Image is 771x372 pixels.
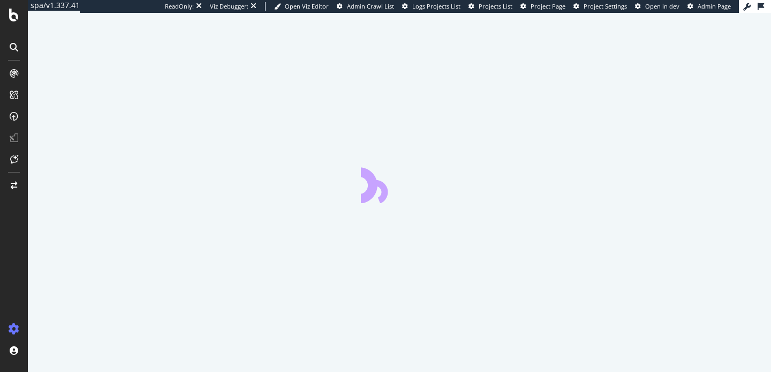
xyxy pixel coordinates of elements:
span: Logs Projects List [412,2,460,10]
a: Project Settings [573,2,627,11]
a: Project Page [520,2,565,11]
a: Open Viz Editor [274,2,329,11]
span: Projects List [479,2,512,10]
div: Viz Debugger: [210,2,248,11]
span: Admin Page [698,2,731,10]
a: Admin Crawl List [337,2,394,11]
span: Admin Crawl List [347,2,394,10]
div: ReadOnly: [165,2,194,11]
span: Project Settings [584,2,627,10]
a: Open in dev [635,2,679,11]
span: Open Viz Editor [285,2,329,10]
a: Admin Page [687,2,731,11]
span: Project Page [531,2,565,10]
a: Projects List [468,2,512,11]
div: animation [361,165,438,203]
a: Logs Projects List [402,2,460,11]
span: Open in dev [645,2,679,10]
